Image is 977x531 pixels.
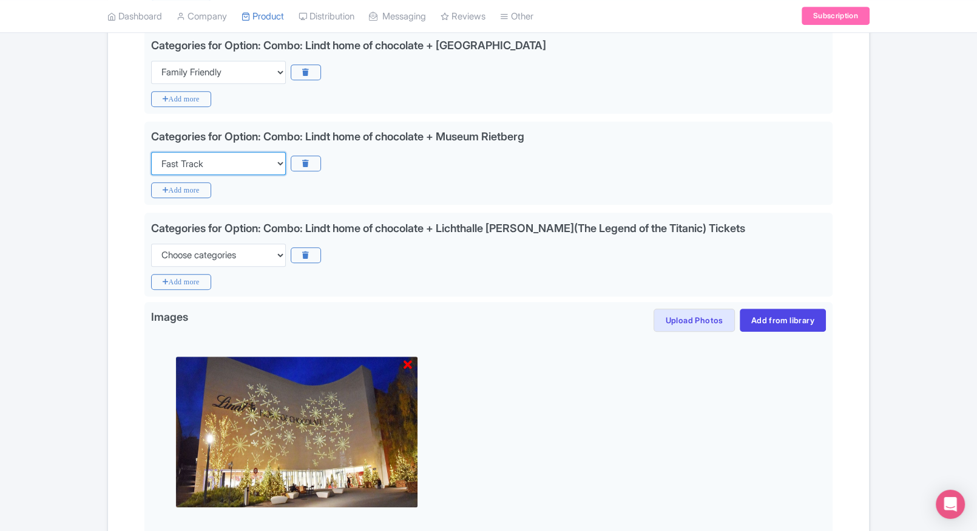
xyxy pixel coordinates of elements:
a: Subscription [802,7,870,26]
i: Add more [151,91,211,107]
span: Images [151,309,188,328]
a: Add from library [740,309,826,332]
i: Add more [151,274,211,290]
div: Open Intercom Messenger [936,490,965,519]
div: Categories for Option: Combo: Lindt home of chocolate + [GEOGRAPHIC_DATA] [151,39,546,52]
div: Categories for Option: Combo: Lindt home of chocolate + Museum Rietberg [151,130,524,143]
div: Categories for Option: Combo: Lindt home of chocolate + Lichthalle [PERSON_NAME](The Legend of th... [151,222,745,235]
i: Add more [151,182,211,198]
button: Upload Photos [654,309,734,332]
img: s9l0s42olzfgf0lgujxd.jpg [175,356,418,508]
